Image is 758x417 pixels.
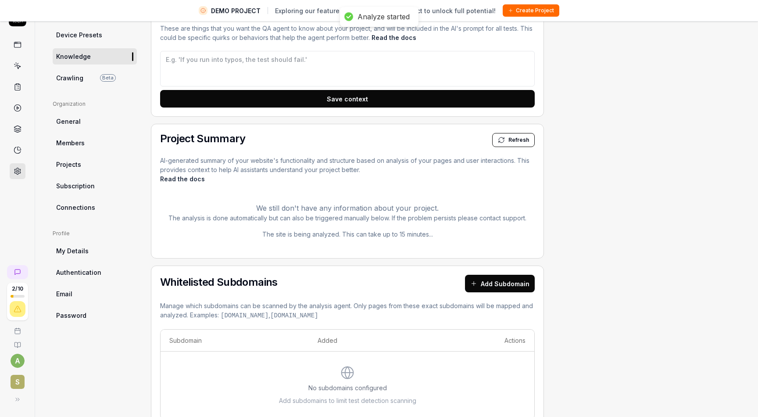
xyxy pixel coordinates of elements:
span: Password [56,311,86,320]
a: Device Presets [53,27,137,43]
span: Knowledge [56,52,91,61]
a: Documentation [4,334,31,349]
a: Knowledge [53,48,137,65]
span: Exploring our features? Create your own project to unlock full potential! [275,6,496,15]
span: Crawling [56,73,83,83]
span: Beta [100,74,116,82]
a: Read the docs [372,34,416,41]
span: Authentication [56,268,101,277]
span: Projects [56,160,81,169]
div: Organization [53,100,137,108]
button: Add Subdomain [465,275,535,292]
span: S [11,375,25,389]
h2: Project Summary [160,133,245,144]
div: Profile [53,230,137,237]
a: Read the docs [160,175,205,183]
a: Projects [53,156,137,173]
p: The analysis is done automatically but can also be triggered manually below. If the problem persi... [160,213,535,223]
button: Refresh [492,133,535,147]
a: Members [53,135,137,151]
span: Device Presets [56,30,102,40]
p: AI-generated summary of your website's functionality and structure based on analysis of your page... [160,156,535,183]
p: Manage which subdomains can be scanned by the analysis agent. Only pages from these exact subdoma... [160,301,535,320]
span: DEMO PROJECT [211,6,261,15]
a: CrawlingBeta [53,70,137,86]
a: General [53,113,137,129]
a: My Details [53,243,137,259]
a: Book a call with us [4,320,31,334]
a: Password [53,307,137,324]
p: Add subdomains to limit test detection scanning [279,396,416,405]
span: Refresh [508,136,529,144]
span: Email [56,289,72,298]
a: New conversation [7,265,28,279]
button: Create Project [503,4,559,17]
p: These are things that you want the QA agent to know about your project, and will be included in t... [160,24,535,42]
p: No subdomains configured [308,383,387,392]
button: Save context [160,90,535,108]
h2: Whitelisted Subdomains [160,277,278,288]
a: Connections [53,199,137,216]
span: Connections [56,203,95,212]
th: Actions [420,330,534,352]
th: Added [309,330,419,352]
button: S [4,368,31,391]
span: General [56,117,81,126]
button: a [11,354,25,368]
span: Members [56,138,85,147]
code: [DOMAIN_NAME] [221,312,268,319]
th: Subdomain [161,330,309,352]
div: Analyze started [358,12,410,22]
span: Subscription [56,181,95,191]
p: The site is being analyzed. This can take up to 15 minutes... [160,230,535,239]
a: Email [53,286,137,302]
a: Authentication [53,264,137,280]
p: We still don't have any information about your project. [160,203,535,213]
code: [DOMAIN_NAME] [270,312,318,319]
a: Subscription [53,178,137,194]
span: 2 / 10 [12,286,23,291]
span: My Details [56,246,89,255]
